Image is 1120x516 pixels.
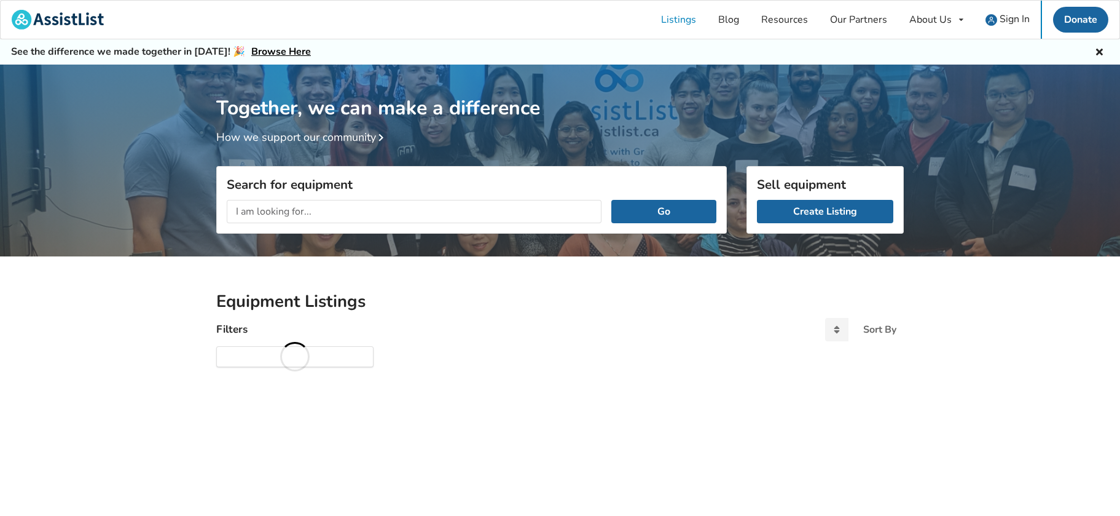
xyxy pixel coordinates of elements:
[757,177,893,193] h3: Sell equipment
[227,200,601,223] input: I am looking for...
[819,1,898,39] a: Our Partners
[1000,12,1030,26] span: Sign In
[216,65,904,121] h1: Together, we can make a difference
[974,1,1041,39] a: user icon Sign In
[909,15,952,25] div: About Us
[12,10,104,30] img: assistlist-logo
[216,322,248,336] h4: Filters
[650,1,707,39] a: Listings
[750,1,819,39] a: Resources
[757,200,893,223] a: Create Listing
[251,45,311,58] a: Browse Here
[863,325,896,335] div: Sort By
[216,130,388,145] a: How we support our community
[985,14,997,26] img: user icon
[611,200,716,223] button: Go
[1053,7,1108,33] a: Donate
[227,177,716,193] h3: Search for equipment
[707,1,750,39] a: Blog
[11,46,311,58] h5: See the difference we made together in [DATE]! 🎉
[216,291,904,312] h2: Equipment Listings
